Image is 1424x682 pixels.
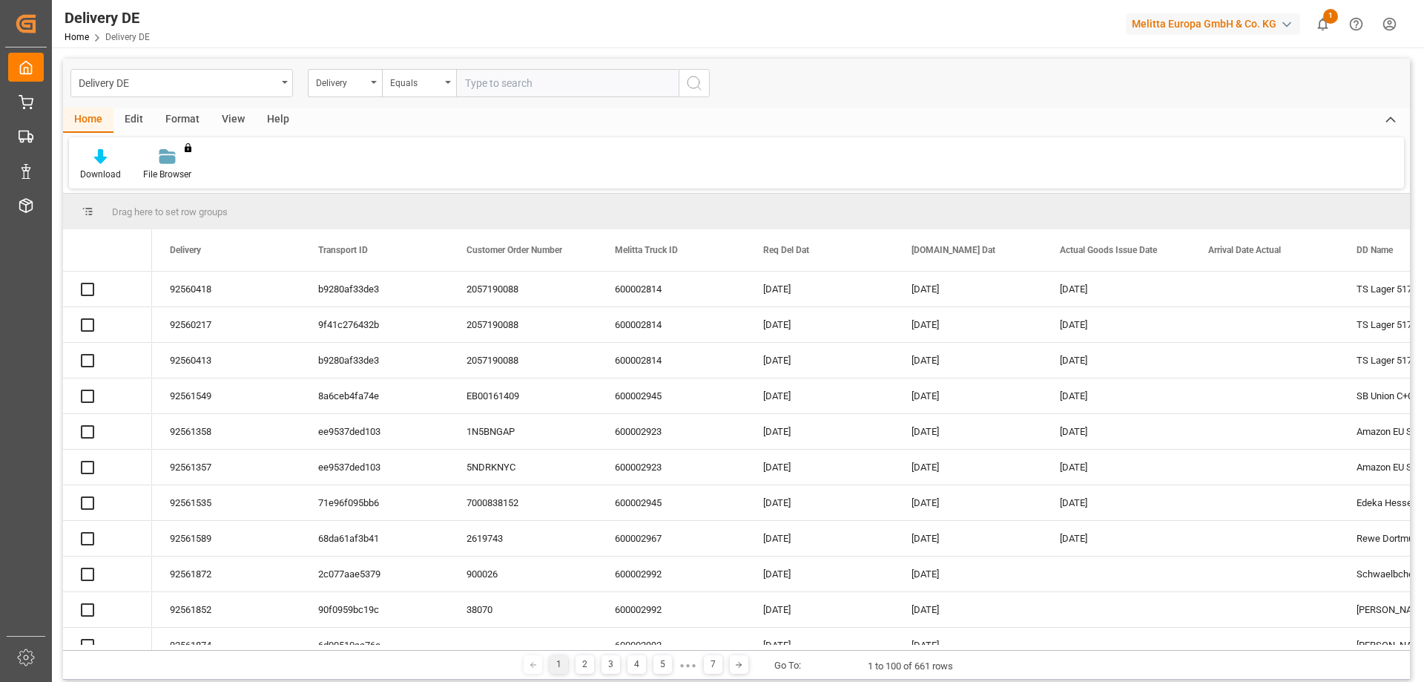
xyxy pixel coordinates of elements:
button: open menu [382,69,456,97]
div: 900026 [449,557,597,591]
div: Delivery [316,73,366,90]
button: Melitta Europa GmbH & Co. KG [1126,10,1306,38]
div: [DATE] [1042,272,1190,306]
div: Press SPACE to select this row. [63,307,152,343]
div: 4 [627,655,646,674]
a: Home [65,32,89,42]
span: [DOMAIN_NAME] Dat [912,245,995,255]
div: [DATE] [745,272,894,306]
div: 5 [653,655,672,674]
div: Edit [113,108,154,133]
div: 92561358 [152,414,300,449]
div: b9280af33de3 [300,343,449,378]
div: Press SPACE to select this row. [63,272,152,307]
div: EB00161409 [449,378,597,413]
div: View [211,108,256,133]
div: Press SPACE to select this row. [63,557,152,592]
span: 1 [1323,9,1338,24]
div: Help [256,108,300,133]
div: [DATE] [894,628,1042,663]
div: 92561589 [152,521,300,556]
span: Customer Order Number [467,245,562,255]
div: Press SPACE to select this row. [63,378,152,414]
span: DD Name [1357,245,1393,255]
button: search button [679,69,710,97]
div: 600002945 [597,378,745,413]
div: [DATE] [1042,450,1190,485]
div: 92560418 [152,272,300,306]
div: 600002814 [597,307,745,342]
span: Transport ID [318,245,368,255]
div: [DATE] [894,557,1042,591]
div: 600002992 [597,592,745,627]
div: Delivery DE [79,73,277,91]
div: 8a6ceb4fa74e [300,378,449,413]
div: 6d00510aa76e [300,628,449,663]
div: Press SPACE to select this row. [63,414,152,450]
div: b9280af33de3 [300,272,449,306]
div: 3 [601,655,620,674]
div: [DATE] [1042,521,1190,556]
div: 600002992 [597,557,745,591]
div: [DATE] [745,592,894,627]
div: [DATE] [894,450,1042,485]
div: Press SPACE to select this row. [63,485,152,521]
button: Help Center [1339,7,1373,41]
div: 92561874 [152,628,300,663]
div: [DATE] [745,378,894,413]
div: 1 to 100 of 661 rows [868,659,953,674]
div: ee9537ded103 [300,414,449,449]
div: Melitta Europa GmbH & Co. KG [1126,13,1300,35]
span: Melitta Truck ID [615,245,678,255]
div: [DATE] [894,592,1042,627]
div: ee9537ded103 [300,450,449,485]
button: open menu [70,69,293,97]
div: Go To: [774,658,801,673]
div: 71e96f095bb6 [300,485,449,520]
div: [DATE] [1042,378,1190,413]
div: [DATE] [745,343,894,378]
div: 600002945 [597,485,745,520]
div: Press SPACE to select this row. [63,521,152,557]
span: Drag here to set row groups [112,206,228,217]
div: 1 [550,655,568,674]
div: Format [154,108,211,133]
div: 92561872 [152,557,300,591]
div: 2057190088 [449,307,597,342]
div: 600002814 [597,343,745,378]
div: [DATE] [745,450,894,485]
div: 2c077aae5379 [300,557,449,591]
div: [DATE] [894,272,1042,306]
div: [DATE] [745,628,894,663]
div: [DATE] [745,307,894,342]
div: 92561549 [152,378,300,413]
div: Press SPACE to select this row. [63,628,152,663]
div: 2057190088 [449,343,597,378]
div: 38070 [449,592,597,627]
div: Home [63,108,113,133]
div: Press SPACE to select this row. [63,592,152,628]
div: 92560413 [152,343,300,378]
div: [DATE] [1042,485,1190,520]
span: Req Del Dat [763,245,809,255]
div: Equals [390,73,441,90]
div: [DATE] [1042,307,1190,342]
div: 68da61af3b41 [300,521,449,556]
div: Press SPACE to select this row. [63,450,152,485]
div: [DATE] [745,414,894,449]
div: [DATE] [745,557,894,591]
div: Download [80,168,121,181]
div: 600002967 [597,521,745,556]
div: 600002814 [597,272,745,306]
div: 2057190088 [449,272,597,306]
div: 92561535 [152,485,300,520]
button: open menu [308,69,382,97]
div: [DATE] [894,378,1042,413]
span: Arrival Date Actual [1208,245,1281,255]
div: 600002923 [597,450,745,485]
div: ● ● ● [679,660,696,671]
span: Delivery [170,245,201,255]
div: 90f0959bc19c [300,592,449,627]
div: [DATE] [745,521,894,556]
div: 600002992 [597,628,745,663]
